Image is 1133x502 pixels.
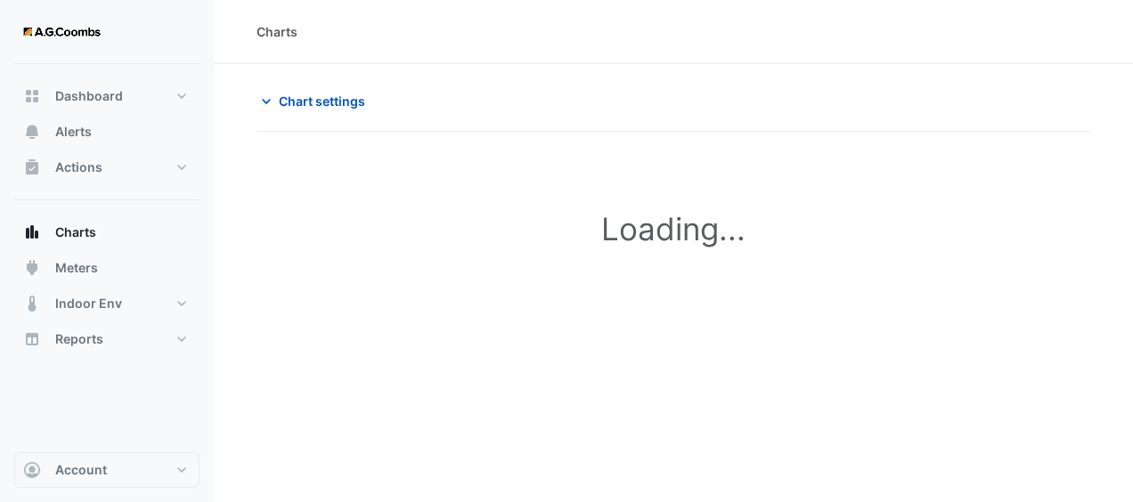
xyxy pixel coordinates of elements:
app-icon: Alerts [23,123,41,141]
app-icon: Dashboard [23,87,41,105]
app-icon: Indoor Env [23,295,41,312]
app-icon: Meters [23,259,41,277]
app-icon: Reports [23,330,41,348]
span: Chart settings [279,92,365,110]
span: Actions [55,158,102,176]
div: Charts [257,22,298,41]
span: Meters [55,259,98,277]
span: Reports [55,330,103,348]
app-icon: Charts [23,223,41,241]
span: Alerts [55,123,92,141]
button: Actions [14,150,200,185]
button: Reports [14,321,200,357]
button: Account [14,452,200,488]
h1: Loading... [296,210,1051,247]
button: Chart settings [257,85,377,117]
span: Indoor Env [55,295,122,312]
button: Meters [14,250,200,286]
button: Indoor Env [14,286,200,321]
span: Dashboard [55,87,123,105]
button: Alerts [14,114,200,150]
app-icon: Actions [23,158,41,176]
button: Charts [14,215,200,250]
span: Account [55,461,107,479]
img: Company Logo [21,14,102,50]
button: Dashboard [14,78,200,114]
span: Charts [55,223,96,241]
